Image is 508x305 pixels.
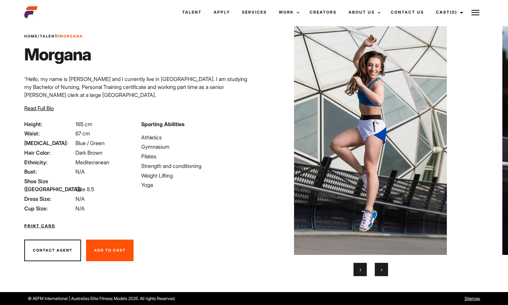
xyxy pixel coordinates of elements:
span: Hair Color: [24,149,74,157]
img: Burger icon [471,9,479,17]
strong: Morgana [59,34,83,38]
a: Talent [40,34,57,38]
li: Strength and conditioning [141,162,250,170]
a: Sitemap [464,296,480,301]
span: Add To Cast [94,248,126,253]
li: Weight Lifting [141,172,250,180]
img: Morgana jumping [269,26,471,255]
span: Read Full Bio [24,105,54,112]
span: Height: [24,120,74,128]
span: Waist: [24,129,74,137]
span: N/A [75,195,85,202]
a: Creators [304,3,343,21]
span: / / [24,34,83,39]
span: 165 cm [75,121,92,127]
span: Size 8.5 [75,186,94,192]
span: Cup Size: [24,204,74,212]
span: Blue / Green [75,140,105,146]
button: Contact Agent [24,240,81,262]
span: N/A [75,205,85,212]
a: Talent [176,3,208,21]
a: Contact Us [385,3,430,21]
span: Ethnicity: [24,158,74,166]
a: Services [236,3,273,21]
span: (0) [450,10,457,15]
h1: Morgana [24,44,91,64]
span: [MEDICAL_DATA]: [24,139,74,147]
span: N/A [75,168,85,175]
span: 67 cm [75,130,90,137]
span: Bust: [24,168,74,176]
img: cropped-aefm-brand-fav-22-square.png [24,6,38,19]
span: Mediterranean [75,159,109,166]
a: Cast(0) [430,3,467,21]
li: Pilates [141,152,250,160]
span: Dress Size: [24,195,74,203]
strong: Sporting Abilities [141,121,184,127]
li: Yoga [141,181,250,189]
span: Next [381,266,382,273]
a: Apply [208,3,236,21]
span: Dark Brown [75,149,102,156]
p: © AEFM International | Australias Elite Fitness Models 2025. All rights Reserved. [28,295,288,302]
span: Shoe Size ([GEOGRAPHIC_DATA]): [24,177,74,193]
li: Gymnasium [141,143,250,151]
a: About Us [343,3,385,21]
button: Add To Cast [86,240,134,262]
a: Print Card [24,223,55,229]
a: Work [273,3,304,21]
a: Home [24,34,38,38]
button: Read Full Bio [24,104,54,112]
p: “Hello, my name is [PERSON_NAME] and I currently live in [GEOGRAPHIC_DATA]. I am studying my Bach... [24,75,250,99]
span: Previous [359,266,361,273]
li: Athletics [141,133,250,141]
